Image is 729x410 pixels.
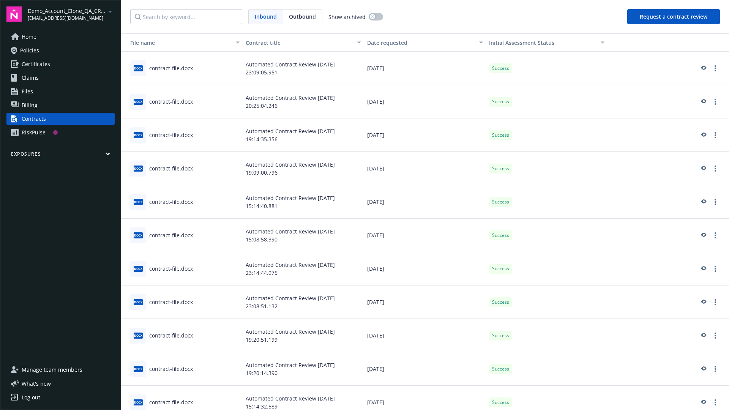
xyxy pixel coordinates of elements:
[134,399,143,405] span: docx
[134,199,143,205] span: docx
[699,64,708,73] a: preview
[22,364,82,376] span: Manage team members
[364,85,486,118] div: [DATE]
[20,44,39,57] span: Policies
[364,252,486,285] div: [DATE]
[711,398,720,407] a: more
[6,99,115,111] a: Billing
[134,266,143,271] span: docx
[699,364,708,374] a: preview
[364,185,486,219] div: [DATE]
[627,9,720,24] button: Request a contract review
[149,98,193,106] div: contract-file.docx
[328,13,366,21] span: Show archived
[364,118,486,152] div: [DATE]
[28,6,115,22] button: Demo_Account_Clone_QA_CR_Tests_Prospect[EMAIL_ADDRESS][DOMAIN_NAME]arrowDropDown
[243,219,364,252] div: Automated Contract Review [DATE] 15:08:58.390
[364,285,486,319] div: [DATE]
[492,399,509,406] span: Success
[492,132,509,139] span: Success
[699,164,708,173] a: preview
[699,298,708,307] a: preview
[699,97,708,106] a: preview
[22,31,36,43] span: Home
[134,99,143,104] span: docx
[492,165,509,172] span: Success
[492,98,509,105] span: Success
[711,197,720,207] a: more
[364,152,486,185] div: [DATE]
[243,319,364,352] div: Automated Contract Review [DATE] 19:20:51.199
[149,331,193,339] div: contract-file.docx
[243,118,364,152] div: Automated Contract Review [DATE] 19:14:35.356
[255,13,277,20] span: Inbound
[124,39,231,47] div: Toggle SortBy
[364,352,486,386] div: [DATE]
[699,398,708,407] a: preview
[711,131,720,140] a: more
[6,6,22,22] img: navigator-logo.svg
[149,298,193,306] div: contract-file.docx
[283,9,322,24] span: Outbound
[489,39,596,47] div: Toggle SortBy
[492,199,509,205] span: Success
[243,252,364,285] div: Automated Contract Review [DATE] 23:14:44.975
[711,364,720,374] a: more
[134,366,143,372] span: docx
[6,58,115,70] a: Certificates
[22,380,51,388] span: What ' s new
[364,219,486,252] div: [DATE]
[149,365,193,373] div: contract-file.docx
[711,97,720,106] a: more
[289,13,316,20] span: Outbound
[367,39,474,47] div: Date requested
[699,331,708,340] a: preview
[106,7,115,16] a: arrowDropDown
[134,299,143,305] span: docx
[699,231,708,240] a: preview
[492,265,509,272] span: Success
[134,166,143,171] span: docx
[249,9,283,24] span: Inbound
[134,232,143,238] span: docx
[711,331,720,340] a: more
[699,131,708,140] a: preview
[6,380,63,388] button: What's new
[492,366,509,372] span: Success
[699,264,708,273] a: preview
[22,99,38,111] span: Billing
[149,64,193,72] div: contract-file.docx
[492,332,509,339] span: Success
[6,113,115,125] a: Contracts
[246,39,353,47] div: Contract title
[22,113,46,125] div: Contracts
[711,64,720,73] a: more
[492,299,509,306] span: Success
[149,265,193,273] div: contract-file.docx
[22,58,50,70] span: Certificates
[699,197,708,207] a: preview
[134,132,143,138] span: docx
[492,65,509,72] span: Success
[6,72,115,84] a: Claims
[6,31,115,43] a: Home
[22,126,46,139] div: RiskPulse
[28,7,106,15] span: Demo_Account_Clone_QA_CR_Tests_Prospect
[489,39,554,46] span: Initial Assessment Status
[149,164,193,172] div: contract-file.docx
[149,198,193,206] div: contract-file.docx
[22,72,39,84] span: Claims
[22,85,33,98] span: Files
[492,232,509,239] span: Success
[364,33,486,52] button: Date requested
[711,231,720,240] a: more
[711,298,720,307] a: more
[364,52,486,85] div: [DATE]
[6,151,115,160] button: Exposures
[134,333,143,338] span: docx
[711,264,720,273] a: more
[6,44,115,57] a: Policies
[28,15,106,22] span: [EMAIL_ADDRESS][DOMAIN_NAME]
[6,85,115,98] a: Files
[243,185,364,219] div: Automated Contract Review [DATE] 15:14:40.881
